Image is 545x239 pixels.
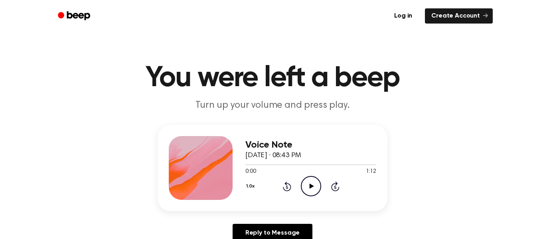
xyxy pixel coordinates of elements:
h3: Voice Note [245,140,376,150]
span: 1:12 [366,168,376,176]
h1: You were left a beep [68,64,477,93]
a: Log in [386,7,420,25]
span: [DATE] · 08:43 PM [245,152,301,159]
p: Turn up your volume and press play. [119,99,426,112]
a: Beep [52,8,97,24]
a: Create Account [425,8,493,24]
button: 1.0x [245,180,257,193]
span: 0:00 [245,168,256,176]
